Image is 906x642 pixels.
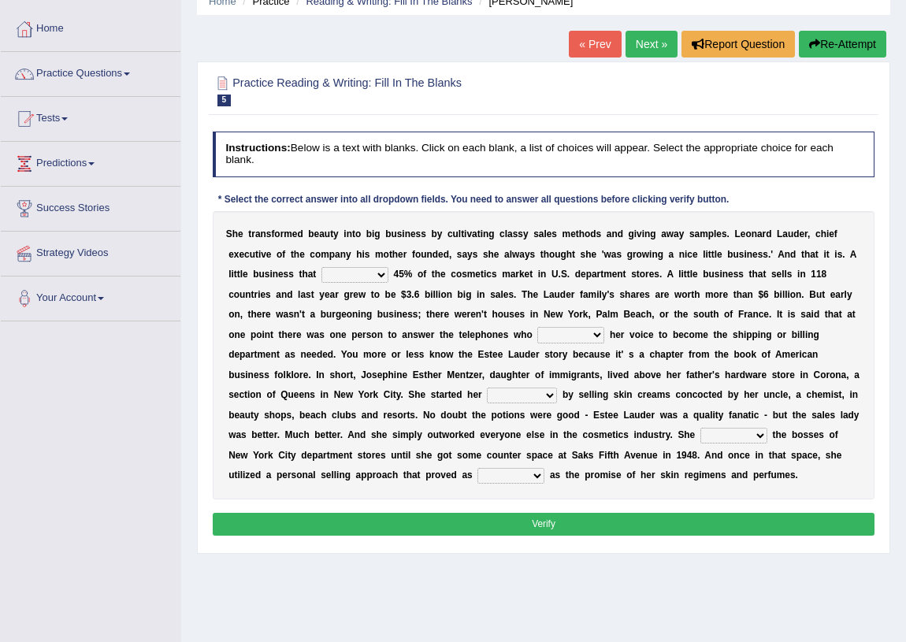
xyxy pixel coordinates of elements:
[695,228,700,239] b: a
[667,269,673,280] b: A
[523,228,529,239] b: y
[570,228,576,239] b: e
[494,249,499,260] b: e
[299,269,302,280] b: t
[611,228,617,239] b: n
[837,249,843,260] b: s
[597,269,601,280] b: r
[302,269,307,280] b: h
[575,269,581,280] b: d
[232,228,238,239] b: h
[678,269,681,280] b: l
[540,249,544,260] b: t
[251,228,255,239] b: r
[449,249,451,260] b: ,
[228,249,234,260] b: e
[515,269,519,280] b: r
[213,194,735,208] div: * Select the correct answer into all dropdown fields. You need to answer all questions before cli...
[801,249,804,260] b: t
[1,97,180,136] a: Tests
[567,269,570,280] b: .
[461,228,464,239] b: t
[716,228,722,239] b: e
[804,228,808,239] b: r
[752,249,758,260] b: e
[633,249,637,260] b: r
[402,228,404,239] b: i
[785,249,790,260] b: n
[603,269,612,280] b: m
[538,269,540,280] b: i
[551,228,557,239] b: s
[649,249,652,260] b: i
[661,228,667,239] b: a
[237,269,240,280] b: t
[335,249,340,260] b: a
[392,249,398,260] b: h
[440,269,446,280] b: e
[642,228,644,239] b: i
[459,228,461,239] b: l
[483,249,488,260] b: s
[347,228,352,239] b: n
[808,228,810,239] b: ,
[261,249,266,260] b: v
[456,269,462,280] b: o
[1,7,180,46] a: Home
[637,228,642,239] b: v
[533,228,539,239] b: s
[271,228,274,239] b: f
[329,249,335,260] b: p
[612,269,618,280] b: e
[291,249,294,260] b: t
[313,269,316,280] b: t
[266,249,272,260] b: e
[547,228,552,239] b: e
[637,249,642,260] b: o
[626,31,678,58] a: Next »
[715,249,717,260] b: l
[397,228,403,239] b: s
[278,269,284,280] b: e
[481,228,483,239] b: i
[679,228,685,239] b: y
[544,249,549,260] b: h
[250,249,255,260] b: u
[711,249,715,260] b: t
[549,249,555,260] b: o
[362,249,364,260] b: i
[410,228,416,239] b: e
[505,228,507,239] b: l
[585,249,591,260] b: h
[512,249,519,260] b: w
[669,249,674,260] b: a
[627,249,633,260] b: g
[631,269,637,280] b: s
[706,249,708,260] b: i
[585,228,590,239] b: o
[403,249,407,260] b: r
[654,269,659,280] b: s
[437,228,443,239] b: y
[405,228,410,239] b: n
[768,249,770,260] b: .
[486,269,492,280] b: c
[1,276,180,316] a: Your Account
[244,249,250,260] b: c
[804,249,810,260] b: h
[540,269,546,280] b: n
[365,249,370,260] b: s
[284,228,292,239] b: m
[679,249,685,260] b: n
[592,249,597,260] b: e
[255,228,261,239] b: a
[238,228,243,239] b: e
[821,228,826,239] b: h
[600,269,603,280] b: t
[277,249,282,260] b: o
[561,269,567,280] b: S
[226,228,232,239] b: S
[815,228,821,239] b: c
[770,249,773,260] b: '
[650,228,655,239] b: g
